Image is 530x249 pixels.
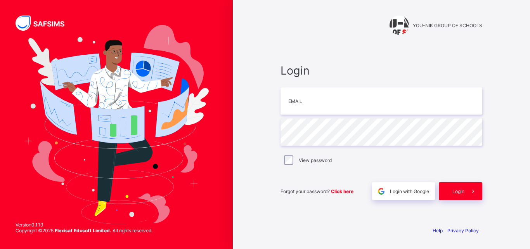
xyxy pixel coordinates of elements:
[433,228,443,233] a: Help
[452,188,464,194] span: Login
[390,188,429,194] span: Login with Google
[55,228,111,233] strong: Flexisaf Edusoft Limited.
[413,23,482,28] span: YOU-NIK GROUP OF SCHOOLS
[281,188,353,194] span: Forgot your password?
[24,25,209,224] img: Hero Image
[281,64,482,77] span: Login
[377,187,386,196] img: google.396cfc9801f0270233282035f929180a.svg
[16,222,152,228] span: Version 0.1.19
[16,228,152,233] span: Copyright © 2025 All rights reserved.
[16,16,74,31] img: SAFSIMS Logo
[447,228,479,233] a: Privacy Policy
[299,157,332,163] label: View password
[331,188,353,194] a: Click here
